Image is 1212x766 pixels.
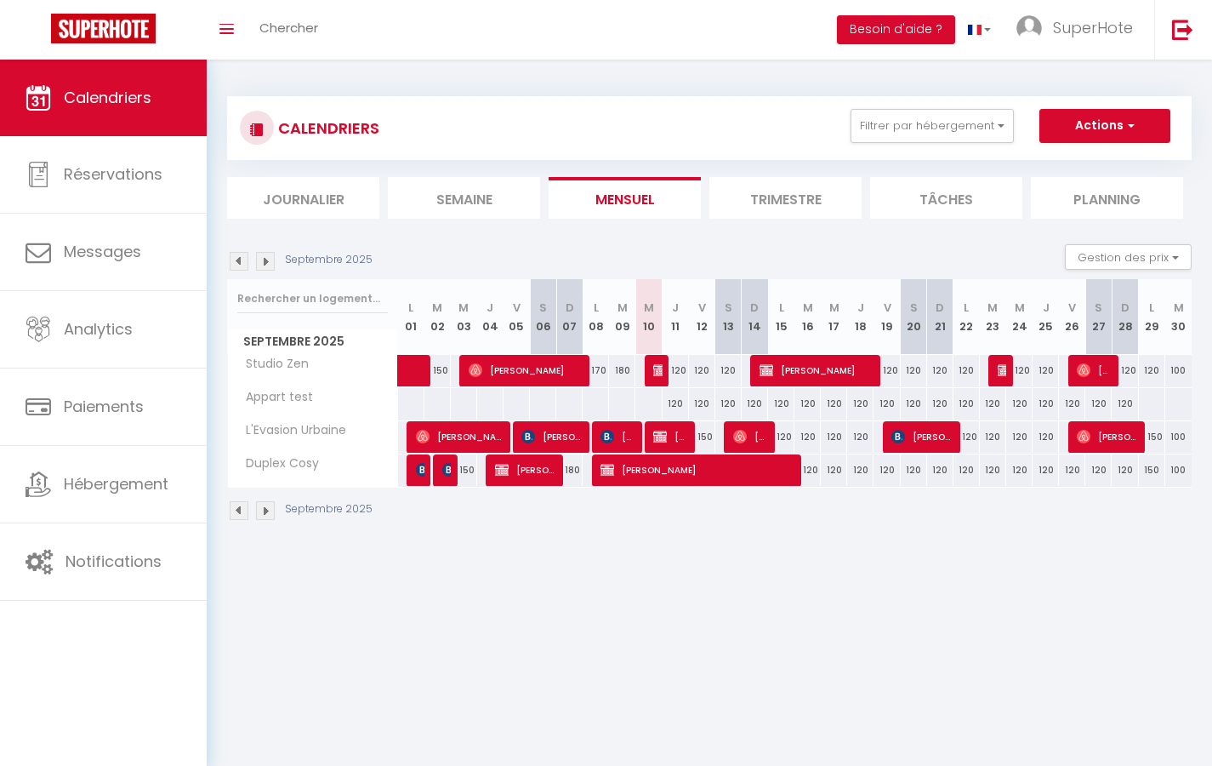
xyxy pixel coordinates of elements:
span: Calendriers [64,87,151,108]
div: 150 [451,454,477,486]
span: [PERSON_NAME] [653,420,688,453]
th: 07 [556,279,583,355]
th: 08 [583,279,609,355]
button: Actions [1039,109,1170,143]
div: 120 [1112,388,1138,420]
div: 120 [663,355,689,386]
div: 150 [1139,454,1165,486]
abbr: V [1068,300,1076,316]
div: 100 [1165,355,1192,386]
abbr: D [936,300,944,316]
div: 120 [715,355,742,386]
abbr: M [432,300,442,316]
abbr: L [594,300,599,316]
p: Septembre 2025 [285,501,373,517]
div: 120 [953,421,980,453]
div: 120 [873,388,900,420]
div: 120 [715,388,742,420]
div: 120 [873,454,900,486]
th: 02 [424,279,451,355]
span: [PERSON_NAME] [1077,354,1112,386]
span: Patureau Léa [416,454,424,486]
th: 05 [504,279,530,355]
abbr: V [884,300,891,316]
div: 120 [794,454,821,486]
abbr: M [987,300,998,316]
th: 16 [794,279,821,355]
button: Filtrer par hébergement [851,109,1014,143]
span: [PERSON_NAME] [600,454,794,486]
img: ... [1016,15,1042,41]
div: 100 [1165,421,1192,453]
abbr: D [1121,300,1129,316]
div: 120 [689,388,715,420]
div: 120 [1059,454,1085,486]
abbr: L [779,300,784,316]
div: 120 [980,421,1006,453]
th: 13 [715,279,742,355]
span: [PERSON_NAME] [760,354,873,386]
span: [PERSON_NAME] [653,354,662,386]
div: 170 [583,355,609,386]
th: 06 [530,279,556,355]
th: 28 [1112,279,1138,355]
div: 120 [1085,454,1112,486]
button: Gestion des prix [1065,244,1192,270]
abbr: V [698,300,706,316]
abbr: L [408,300,413,316]
span: [PERSON_NAME] [600,420,635,453]
li: Semaine [388,177,540,219]
div: 120 [980,454,1006,486]
div: 120 [847,454,873,486]
span: Analytics [64,318,133,340]
abbr: J [857,300,864,316]
span: [PERSON_NAME] [891,420,953,453]
div: 120 [821,421,847,453]
th: 23 [980,279,1006,355]
span: Chercher [259,19,318,37]
input: Rechercher un logement... [237,283,388,314]
div: 120 [847,421,873,453]
h3: CALENDRIERS [274,109,379,147]
div: 120 [1085,388,1112,420]
div: 120 [742,388,768,420]
abbr: D [750,300,759,316]
abbr: S [539,300,547,316]
th: 21 [927,279,953,355]
li: Trimestre [709,177,862,219]
th: 09 [609,279,635,355]
span: Réservations [64,163,162,185]
div: 180 [609,355,635,386]
span: Paiements [64,396,144,417]
div: 150 [1139,421,1165,453]
div: 100 [1165,454,1192,486]
span: Appart test [230,388,317,407]
div: 120 [794,388,821,420]
th: 10 [635,279,662,355]
div: 120 [1059,388,1085,420]
button: Ouvrir le widget de chat LiveChat [14,7,65,58]
div: 120 [1112,355,1138,386]
span: Studio Zen [230,355,313,374]
abbr: J [672,300,679,316]
span: [PERSON_NAME] [733,420,768,453]
abbr: S [725,300,732,316]
abbr: V [513,300,521,316]
div: 120 [847,388,873,420]
span: L'Evasion Urbaine [230,421,350,440]
span: [PERSON_NAME] [416,420,504,453]
div: 120 [1139,355,1165,386]
th: 04 [477,279,504,355]
div: 180 [556,454,583,486]
div: 120 [1006,454,1033,486]
div: 120 [821,454,847,486]
th: 11 [663,279,689,355]
abbr: S [910,300,918,316]
div: 120 [927,355,953,386]
div: 120 [663,388,689,420]
img: Super Booking [51,14,156,43]
th: 15 [768,279,794,355]
abbr: M [458,300,469,316]
th: 14 [742,279,768,355]
abbr: M [803,300,813,316]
